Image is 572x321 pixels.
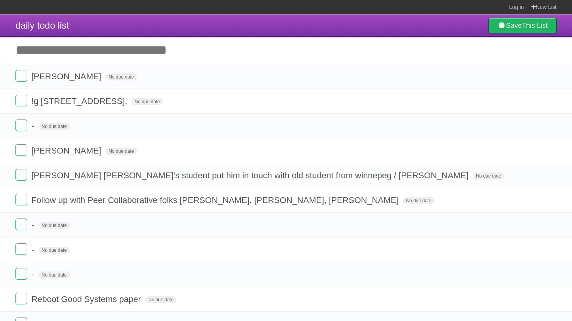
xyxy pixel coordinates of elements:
span: [PERSON_NAME] [31,72,103,81]
span: No due date [145,296,177,303]
label: Done [15,268,27,280]
span: No due date [39,247,70,254]
label: Done [15,219,27,230]
b: This List [522,22,548,29]
span: daily todo list [15,20,69,31]
span: No due date [39,123,70,130]
label: Done [15,144,27,156]
label: Done [15,194,27,205]
span: - [31,121,36,131]
span: No due date [403,197,434,204]
span: !g [STREET_ADDRESS], [31,96,129,106]
span: No due date [105,148,137,155]
span: No due date [105,73,137,80]
span: Follow up with Peer Collaborative folks [PERSON_NAME], [PERSON_NAME], [PERSON_NAME] [31,195,401,205]
span: [PERSON_NAME] [31,146,103,155]
label: Done [15,169,27,181]
span: [PERSON_NAME] [PERSON_NAME]’s student put him in touch with old student from winnepeg / [PERSON_N... [31,171,470,180]
label: Done [15,120,27,131]
span: No due date [39,222,70,229]
label: Done [15,95,27,106]
label: Done [15,70,27,82]
span: - [31,245,36,254]
span: No due date [131,98,163,105]
span: Reboot Good Systems paper [31,294,143,304]
a: SaveThis List [488,18,557,33]
span: No due date [39,271,70,278]
label: Done [15,243,27,255]
span: No due date [473,172,504,179]
span: - [31,270,36,279]
label: Done [15,293,27,304]
span: - [31,220,36,230]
